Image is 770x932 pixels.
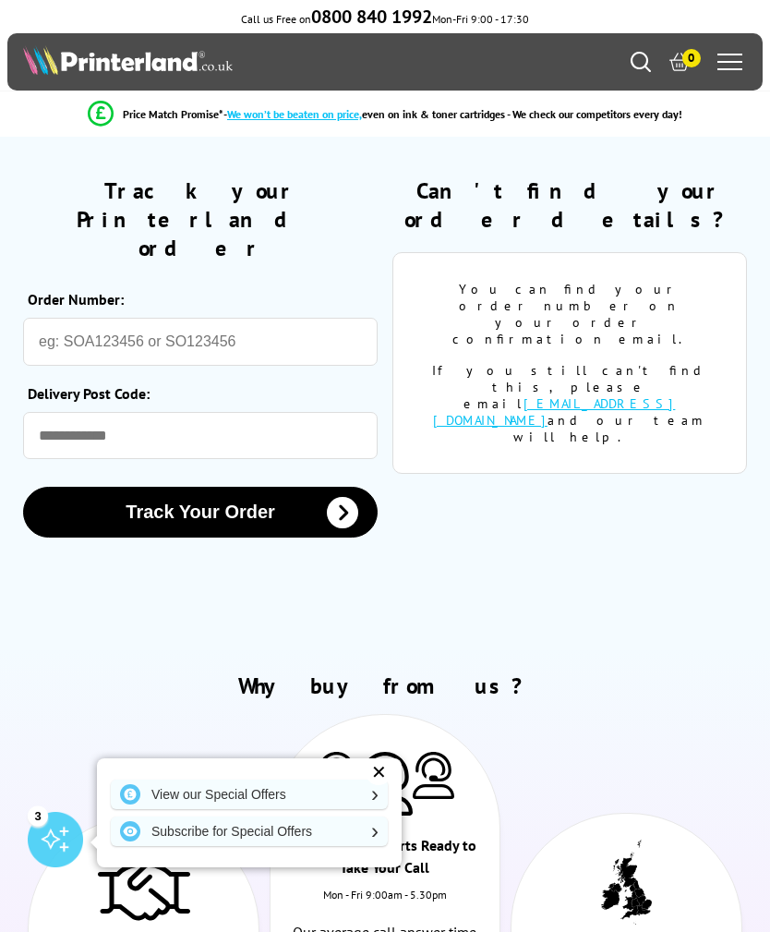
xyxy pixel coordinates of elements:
[311,12,432,26] a: 0800 840 1992
[9,98,761,130] li: modal_Promise
[682,49,701,67] span: 0
[421,281,718,347] div: You can find your order number on your order confirmation email.
[23,318,378,366] input: eg: SOA123456 or SO123456
[111,780,388,809] a: View our Special Offers
[227,107,362,121] span: We won’t be beaten on price,
[311,5,432,29] b: 0800 840 1992
[413,752,454,799] img: Printer Experts
[23,487,378,538] button: Track Your Order
[111,817,388,846] a: Subscribe for Special Offers
[28,290,368,309] label: Order Number:
[28,384,368,403] label: Delivery Post Code:
[98,853,190,927] img: Trusted Service
[23,45,233,75] img: Printerland Logo
[28,805,48,826] div: 3
[421,362,718,445] div: If you still can't find this, please email and our team will help.
[669,52,690,72] a: 0
[123,107,223,121] span: Price Match Promise*
[23,45,385,79] a: Printerland Logo
[631,52,651,72] a: Search
[601,840,652,925] img: UK tax payer
[433,395,676,429] a: [EMAIL_ADDRESS][DOMAIN_NAME]
[271,888,500,920] div: Mon - Fri 9:00am - 5.30pm
[23,672,747,700] h2: Why buy from us?
[223,107,682,121] div: - even on ink & toner cartridges - We check our competitors every day!
[23,176,378,262] h2: Track your Printerland order
[392,176,747,234] h2: Can't find your order details?
[366,759,391,785] div: ✕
